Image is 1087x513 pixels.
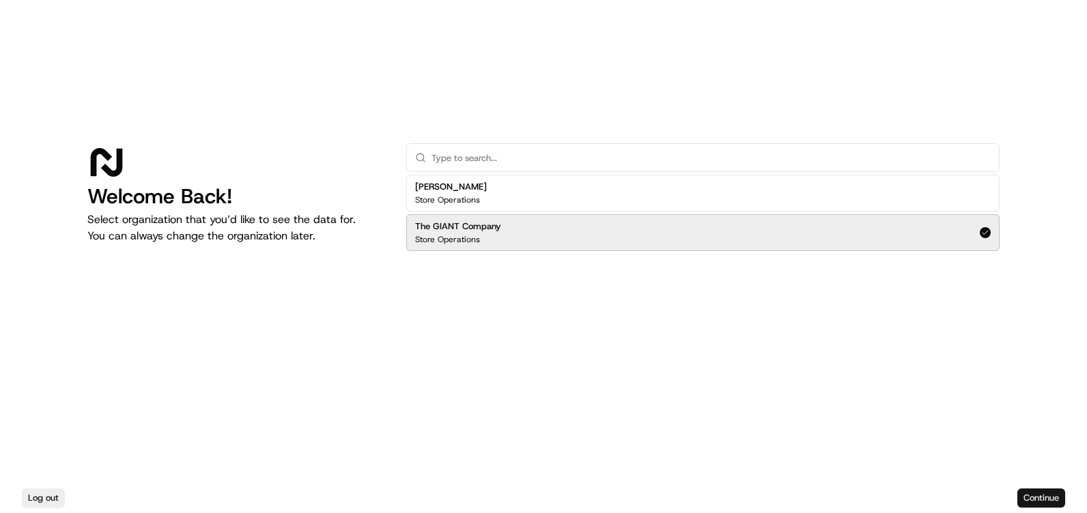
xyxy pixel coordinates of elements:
p: Store Operations [415,194,480,205]
input: Type to search... [432,144,991,171]
p: Select organization that you’d like to see the data for. You can always change the organization l... [87,211,384,244]
p: Store Operations [415,234,480,245]
button: Continue [1017,488,1065,508]
h2: [PERSON_NAME] [415,181,487,193]
button: Log out [22,488,65,508]
div: Suggestions [406,172,1000,254]
h2: The GIANT Company [415,220,501,233]
h1: Welcome Back! [87,184,384,209]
